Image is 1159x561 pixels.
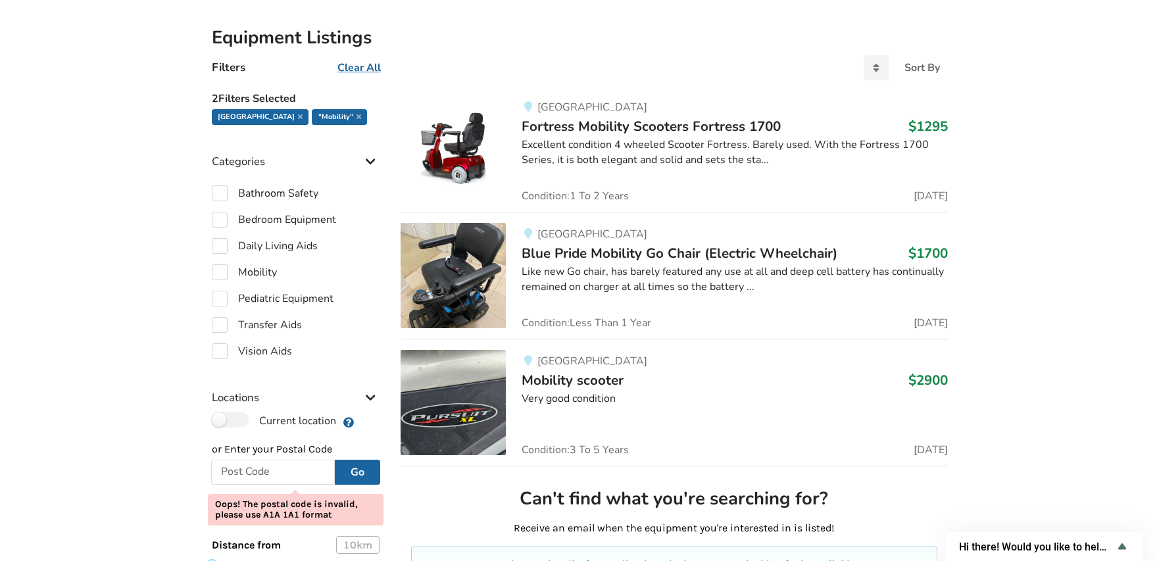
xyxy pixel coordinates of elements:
[212,442,380,457] p: or Enter your Postal Code
[914,191,948,201] span: [DATE]
[336,536,380,554] div: 10 km
[401,96,506,201] img: mobility-fortress mobility scooters fortress 1700
[212,343,292,359] label: Vision Aids
[522,318,651,328] span: Condition: Less Than 1 Year
[212,364,380,411] div: Locations
[908,372,948,389] h3: $2900
[212,109,308,125] div: [GEOGRAPHIC_DATA]
[212,238,318,254] label: Daily Living Aids
[914,318,948,328] span: [DATE]
[208,494,384,525] div: Oops! The postal code is invalid, please use A1A 1A1 format
[212,264,277,280] label: Mobility
[411,487,937,510] h2: Can't find what you're searching for?
[212,412,336,429] label: Current location
[212,317,302,333] label: Transfer Aids
[401,339,947,466] a: mobility-mobility scooter [GEOGRAPHIC_DATA]Mobility scooter$2900Very good conditionCondition:3 To...
[522,445,629,455] span: Condition: 3 To 5 Years
[411,521,937,536] p: Receive an email when the equipment you're interested in is listed!
[522,371,624,389] span: Mobility scooter
[959,539,1130,554] button: Show survey - Hi there! Would you like to help us improve AssistList?
[211,460,335,485] input: Post Code
[522,244,837,262] span: Blue Pride Mobility Go Chair (Electric Wheelchair)
[337,61,381,75] u: Clear All
[401,350,506,455] img: mobility-mobility scooter
[959,541,1114,553] span: Hi there! Would you like to help us improve AssistList?
[537,354,647,368] span: [GEOGRAPHIC_DATA]
[908,245,948,262] h3: $1700
[335,460,380,485] button: Go
[212,128,380,175] div: Categories
[212,60,245,75] h4: Filters
[212,85,380,109] h5: 2 Filters Selected
[522,391,947,406] div: Very good condition
[312,109,366,125] div: "mobility"
[522,264,947,295] div: Like new Go chair, has barely featured any use at all and deep cell battery has continually remai...
[914,445,948,455] span: [DATE]
[522,191,629,201] span: Condition: 1 To 2 Years
[212,291,333,306] label: Pediatric Equipment
[401,223,506,328] img: mobility-blue pride mobility go chair (electric wheelchair)
[212,539,281,551] span: Distance from
[537,227,647,241] span: [GEOGRAPHIC_DATA]
[212,185,318,201] label: Bathroom Safety
[401,96,947,212] a: mobility-fortress mobility scooters fortress 1700 [GEOGRAPHIC_DATA]Fortress Mobility Scooters For...
[212,26,948,49] h2: Equipment Listings
[908,118,948,135] h3: $1295
[522,137,947,168] div: Excellent condition 4 wheeled Scooter Fortress. Barely used. With the Fortress 1700 Series, it is...
[537,100,647,114] span: [GEOGRAPHIC_DATA]
[212,212,336,228] label: Bedroom Equipment
[401,212,947,339] a: mobility-blue pride mobility go chair (electric wheelchair)[GEOGRAPHIC_DATA]Blue Pride Mobility G...
[522,117,781,135] span: Fortress Mobility Scooters Fortress 1700
[904,62,940,73] div: Sort By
